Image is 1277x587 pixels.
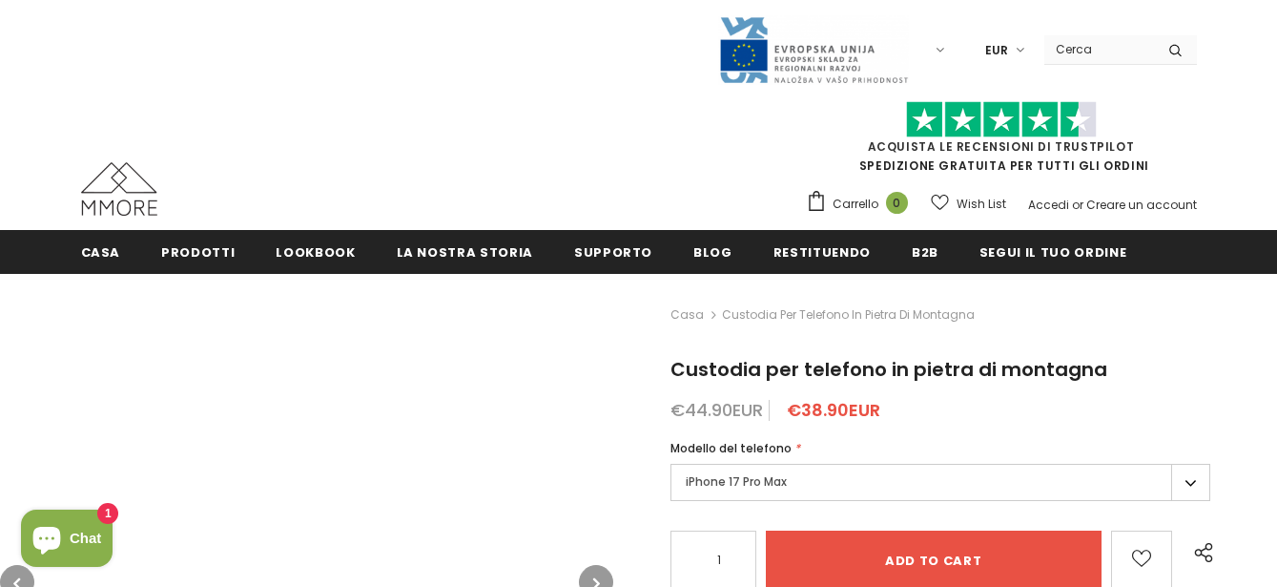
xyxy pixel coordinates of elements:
a: Creare un account [1086,197,1197,213]
span: Casa [81,243,121,262]
img: Javni Razpis [718,15,909,85]
label: iPhone 17 Pro Max [670,464,1211,501]
span: Prodotti [161,243,235,262]
a: Blog [693,230,732,273]
a: Carrello 0 [806,190,917,219]
img: Fidati di Pilot Stars [906,101,1097,138]
span: Segui il tuo ordine [979,243,1126,262]
input: Search Site [1044,35,1154,63]
span: Restituendo [773,243,871,262]
span: SPEDIZIONE GRATUITA PER TUTTI GLI ORDINI [806,110,1197,174]
span: €38.90EUR [787,398,880,422]
a: Lookbook [276,230,355,273]
span: 0 [886,192,908,214]
a: Casa [670,304,704,326]
a: Wish List [931,187,1006,220]
span: EUR [985,41,1008,60]
a: Prodotti [161,230,235,273]
span: Custodia per telefono in pietra di montagna [722,304,975,326]
a: Javni Razpis [718,41,909,57]
span: Modello del telefono [670,440,792,456]
span: or [1072,197,1083,213]
span: supporto [574,243,652,262]
a: Restituendo [773,230,871,273]
span: Carrello [833,195,878,214]
span: Custodia per telefono in pietra di montagna [670,356,1107,383]
span: Lookbook [276,243,355,262]
inbox-online-store-chat: Shopify online store chat [15,510,118,572]
a: B2B [912,230,938,273]
a: Segui il tuo ordine [979,230,1126,273]
img: Casi MMORE [81,162,157,216]
span: La nostra storia [397,243,533,262]
span: €44.90EUR [670,398,763,422]
a: La nostra storia [397,230,533,273]
a: Accedi [1028,197,1069,213]
span: Blog [693,243,732,262]
a: Casa [81,230,121,273]
span: Wish List [957,195,1006,214]
a: Acquista le recensioni di TrustPilot [868,138,1135,155]
span: B2B [912,243,938,262]
a: supporto [574,230,652,273]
